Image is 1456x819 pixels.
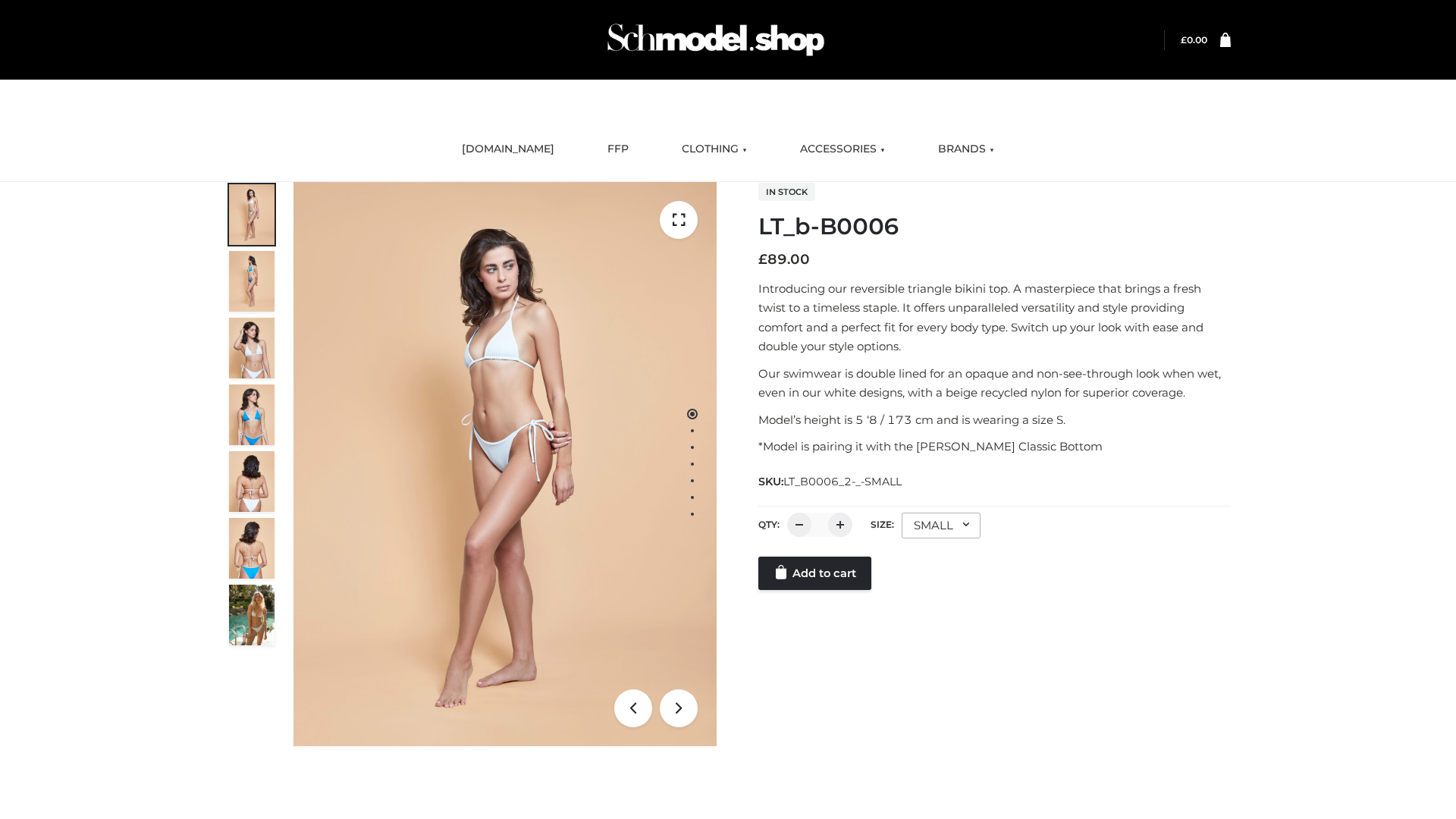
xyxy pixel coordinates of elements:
a: CLOTHING [670,133,758,166]
p: Introducing our reversible triangle bikini top. A masterpiece that brings a fresh twist to a time... [758,279,1231,356]
p: Model’s height is 5 ‘8 / 173 cm and is wearing a size S. [758,410,1231,430]
span: SKU: [758,472,903,491]
img: ArielClassicBikiniTop_CloudNine_AzureSky_OW114ECO_1 [293,182,717,746]
a: £0.00 [1181,34,1207,45]
img: ArielClassicBikiniTop_CloudNine_AzureSky_OW114ECO_7-scaled.jpg [229,451,275,512]
h1: LT_b-B0006 [758,213,1231,240]
span: In stock [758,183,815,201]
span: £ [758,251,767,268]
label: Size: [871,519,894,530]
img: ArielClassicBikiniTop_CloudNine_AzureSky_OW114ECO_1-scaled.jpg [229,184,275,245]
p: Our swimwear is double lined for an opaque and non-see-through look when wet, even in our white d... [758,364,1231,403]
a: [DOMAIN_NAME] [450,133,566,166]
img: ArielClassicBikiniTop_CloudNine_AzureSky_OW114ECO_8-scaled.jpg [229,518,275,579]
span: £ [1181,34,1187,45]
img: ArielClassicBikiniTop_CloudNine_AzureSky_OW114ECO_4-scaled.jpg [229,384,275,445]
img: Schmodel Admin 964 [602,10,830,70]
span: LT_B0006_2-_-SMALL [783,475,902,488]
a: ACCESSORIES [789,133,896,166]
bdi: 89.00 [758,251,810,268]
p: *Model is pairing it with the [PERSON_NAME] Classic Bottom [758,437,1231,457]
img: ArielClassicBikiniTop_CloudNine_AzureSky_OW114ECO_3-scaled.jpg [229,318,275,378]
bdi: 0.00 [1181,34,1207,45]
label: QTY: [758,519,780,530]
a: Add to cart [758,557,871,590]
img: ArielClassicBikiniTop_CloudNine_AzureSky_OW114ECO_2-scaled.jpg [229,251,275,312]
div: SMALL [902,513,981,538]
a: BRANDS [927,133,1006,166]
a: FFP [596,133,640,166]
img: Arieltop_CloudNine_AzureSky2.jpg [229,585,275,645]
